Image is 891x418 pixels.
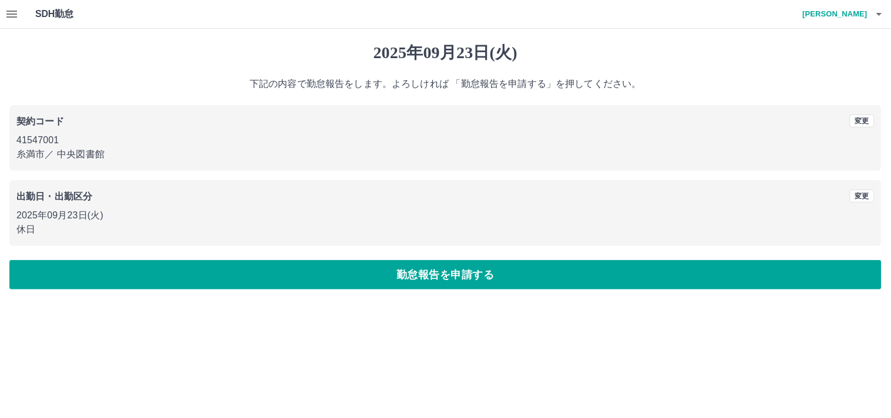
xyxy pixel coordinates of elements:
[9,77,882,91] p: 下記の内容で勤怠報告をします。よろしければ 「勤怠報告を申請する」を押してください。
[850,190,875,203] button: 変更
[9,260,882,289] button: 勤怠報告を申請する
[16,147,875,161] p: 糸満市 ／ 中央図書館
[16,191,92,201] b: 出勤日・出勤区分
[16,223,875,237] p: 休日
[16,116,64,126] b: 契約コード
[850,114,875,127] button: 変更
[16,133,875,147] p: 41547001
[9,43,882,63] h1: 2025年09月23日(火)
[16,208,875,223] p: 2025年09月23日(火)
